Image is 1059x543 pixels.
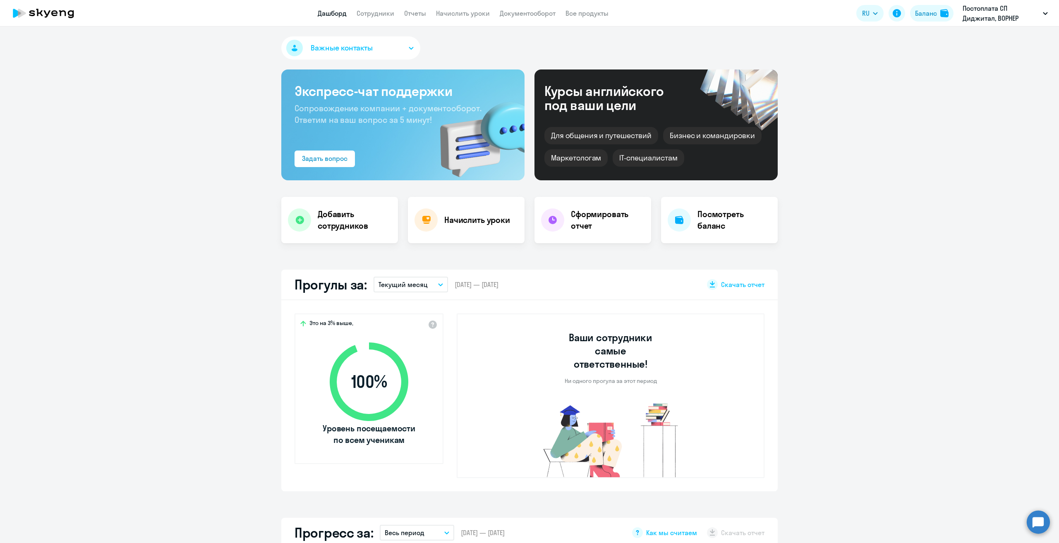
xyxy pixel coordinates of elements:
button: Балансbalance [910,5,954,22]
h2: Прогресс за: [295,524,373,541]
div: Для общения и путешествий [544,127,658,144]
h4: Добавить сотрудников [318,208,391,232]
h4: Сформировать отчет [571,208,645,232]
img: balance [940,9,949,17]
a: Все продукты [565,9,609,17]
h4: Посмотреть баланс [697,208,771,232]
a: Дашборд [318,9,347,17]
button: Постоплата СП Диджитал, ВОРНЕР МЬЮЗИК, ООО [958,3,1052,23]
div: IT-специалистам [613,149,684,167]
div: Баланс [915,8,937,18]
button: Задать вопрос [295,151,355,167]
p: Текущий месяц [379,280,428,289]
span: RU [862,8,870,18]
a: Сотрудники [357,9,394,17]
span: 100 % [321,372,417,392]
button: RU [856,5,884,22]
span: Скачать отчет [721,280,764,289]
div: Бизнес и командировки [663,127,762,144]
div: Задать вопрос [302,153,347,163]
span: Уровень посещаемости по всем ученикам [321,423,417,446]
button: Важные контакты [281,36,420,60]
div: Курсы английского под ваши цели [544,84,686,112]
button: Весь период [380,525,454,541]
span: Это на 3% выше, [309,319,353,329]
a: Документооборот [500,9,556,17]
h4: Начислить уроки [444,214,510,226]
span: Сопровождение компании + документооборот. Ответим на ваш вопрос за 5 минут! [295,103,482,125]
div: Маркетологам [544,149,608,167]
span: [DATE] — [DATE] [461,528,505,537]
h3: Ваши сотрудники самые ответственные! [558,331,664,371]
img: no-truants [528,401,694,477]
a: Начислить уроки [436,9,490,17]
p: Весь период [385,528,424,538]
span: Важные контакты [311,43,373,53]
a: Отчеты [404,9,426,17]
p: Постоплата СП Диджитал, ВОРНЕР МЬЮЗИК, ООО [963,3,1040,23]
img: bg-img [428,87,525,180]
h3: Экспресс-чат поддержки [295,83,511,99]
span: [DATE] — [DATE] [455,280,498,289]
p: Ни одного прогула за этот период [565,377,657,385]
h2: Прогулы за: [295,276,367,293]
button: Текущий месяц [374,277,448,292]
span: Как мы считаем [646,528,697,537]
